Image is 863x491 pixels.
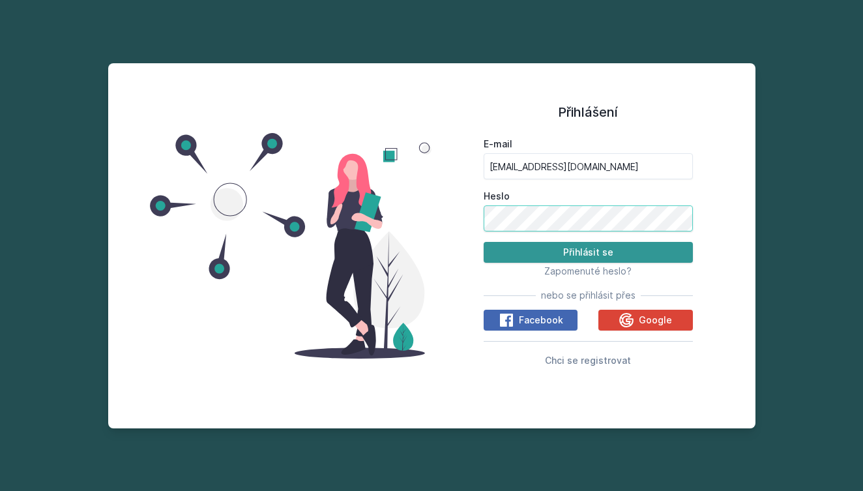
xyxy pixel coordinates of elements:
[639,314,672,327] span: Google
[484,310,578,331] button: Facebook
[545,355,631,366] span: Chci se registrovat
[484,190,693,203] label: Heslo
[519,314,563,327] span: Facebook
[544,265,632,276] span: Zapomenuté heslo?
[484,153,693,179] input: Tvoje e-mailová adresa
[545,352,631,368] button: Chci se registrovat
[484,138,693,151] label: E-mail
[598,310,692,331] button: Google
[484,242,693,263] button: Přihlásit se
[484,102,693,122] h1: Přihlášení
[541,289,636,302] span: nebo se přihlásit přes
